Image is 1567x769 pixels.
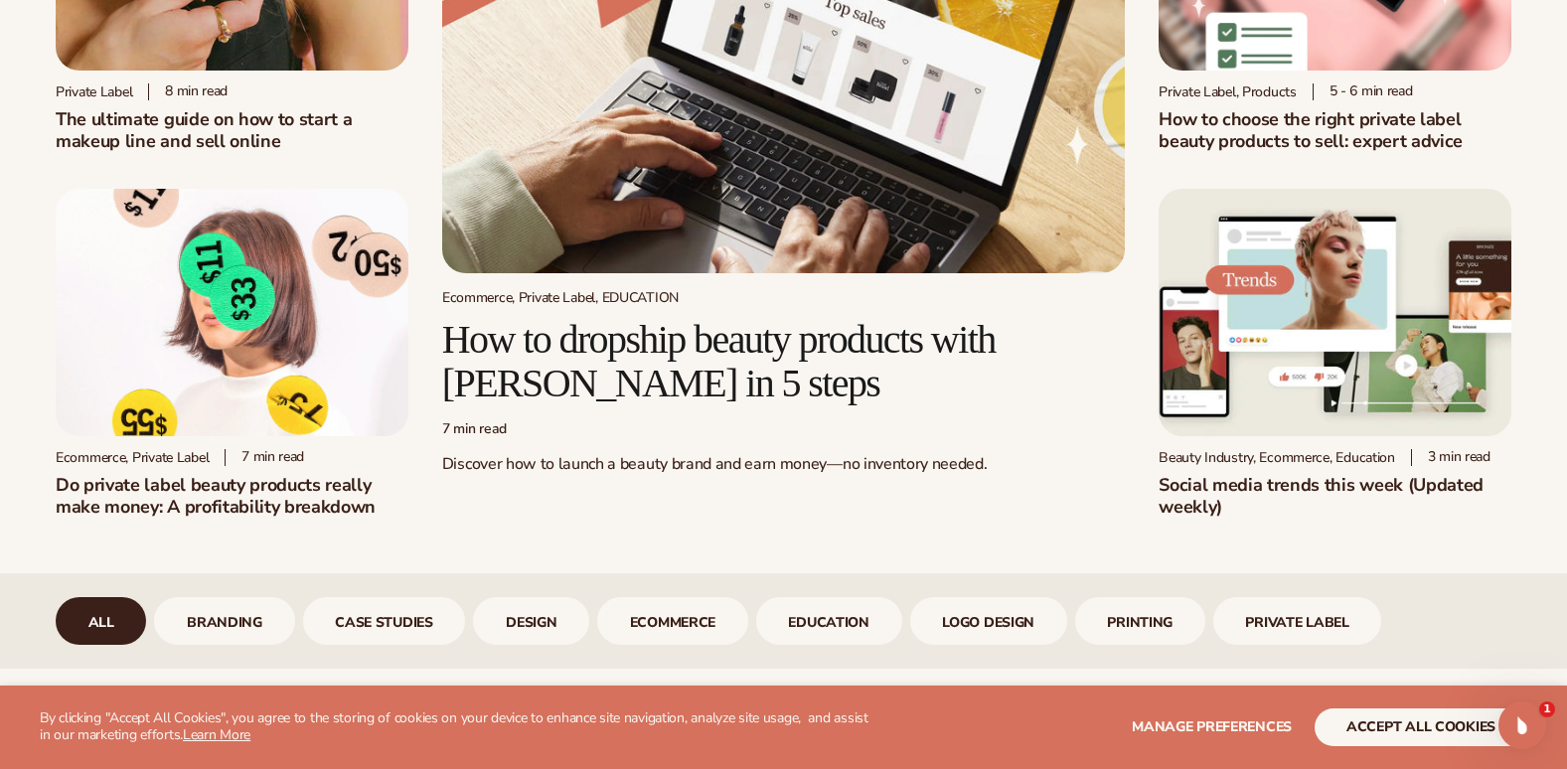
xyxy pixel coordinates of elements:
[473,597,589,645] a: design
[442,318,1125,405] h2: How to dropship beauty products with [PERSON_NAME] in 5 steps
[56,597,146,645] a: All
[1313,83,1413,100] div: 5 - 6 min read
[1159,83,1297,100] div: Private Label, Products
[183,725,250,744] a: Learn More
[154,597,294,645] div: 2 / 9
[56,189,408,517] a: Profitability of private label company Ecommerce, Private Label 7 min readDo private label beauty...
[56,474,408,518] h2: Do private label beauty products really make money: A profitability breakdown
[148,83,228,100] div: 8 min read
[56,597,146,645] div: 1 / 9
[756,597,902,645] a: Education
[56,449,209,466] div: Ecommerce, Private Label
[1075,597,1205,645] div: 8 / 9
[1498,701,1546,749] iframe: Intercom live chat
[303,597,466,645] div: 3 / 9
[597,597,748,645] div: 5 / 9
[597,597,748,645] a: ecommerce
[442,454,1125,475] p: Discover how to launch a beauty brand and earn money—no inventory needed.
[303,597,466,645] a: case studies
[56,83,132,100] div: Private label
[56,189,408,435] img: Profitability of private label company
[910,597,1067,645] div: 7 / 9
[756,597,902,645] div: 6 / 9
[910,597,1067,645] a: logo design
[56,108,408,152] h1: The ultimate guide on how to start a makeup line and sell online
[473,597,589,645] div: 4 / 9
[442,421,1125,438] div: 7 min read
[40,710,876,744] p: By clicking "Accept All Cookies", you agree to the storing of cookies on your device to enhance s...
[1159,474,1511,518] h2: Social media trends this week (Updated weekly)
[1213,597,1382,645] a: Private Label
[1159,108,1511,152] h2: How to choose the right private label beauty products to sell: expert advice
[1159,189,1511,517] a: Social media trends this week (Updated weekly) Beauty Industry, Ecommerce, Education 3 min readSo...
[1411,449,1490,466] div: 3 min read
[154,597,294,645] a: branding
[442,289,1125,306] div: Ecommerce, Private Label, EDUCATION
[1075,597,1205,645] a: printing
[1213,597,1382,645] div: 9 / 9
[1159,449,1395,466] div: Beauty Industry, Ecommerce, Education
[1132,717,1292,736] span: Manage preferences
[1132,708,1292,746] button: Manage preferences
[1539,701,1555,717] span: 1
[1315,708,1527,746] button: accept all cookies
[1159,189,1511,435] img: Social media trends this week (Updated weekly)
[225,449,304,466] div: 7 min read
